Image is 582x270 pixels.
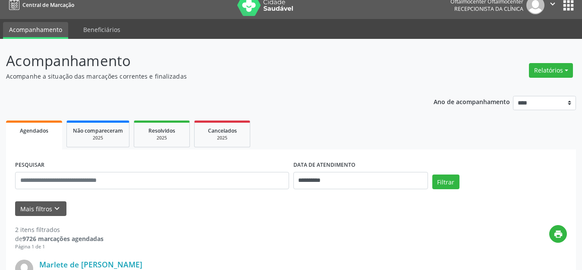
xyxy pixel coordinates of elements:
[434,96,510,107] p: Ano de acompanhamento
[20,127,48,134] span: Agendados
[549,225,567,243] button: print
[15,201,66,216] button: Mais filtroskeyboard_arrow_down
[3,22,68,39] a: Acompanhamento
[148,127,175,134] span: Resolvidos
[52,204,62,213] i: keyboard_arrow_down
[39,260,142,269] a: Marlete de [PERSON_NAME]
[22,235,104,243] strong: 9726 marcações agendadas
[529,63,573,78] button: Relatórios
[15,159,44,172] label: PESQUISAR
[15,225,104,234] div: 2 itens filtrados
[293,159,355,172] label: DATA DE ATENDIMENTO
[6,50,405,72] p: Acompanhamento
[77,22,126,37] a: Beneficiários
[201,135,244,141] div: 2025
[15,243,104,251] div: Página 1 de 1
[15,234,104,243] div: de
[6,72,405,81] p: Acompanhe a situação das marcações correntes e finalizadas
[208,127,237,134] span: Cancelados
[73,127,123,134] span: Não compareceram
[454,5,523,13] span: Recepcionista da clínica
[22,1,74,9] span: Central de Marcação
[432,175,459,189] button: Filtrar
[140,135,183,141] div: 2025
[554,229,563,239] i: print
[73,135,123,141] div: 2025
